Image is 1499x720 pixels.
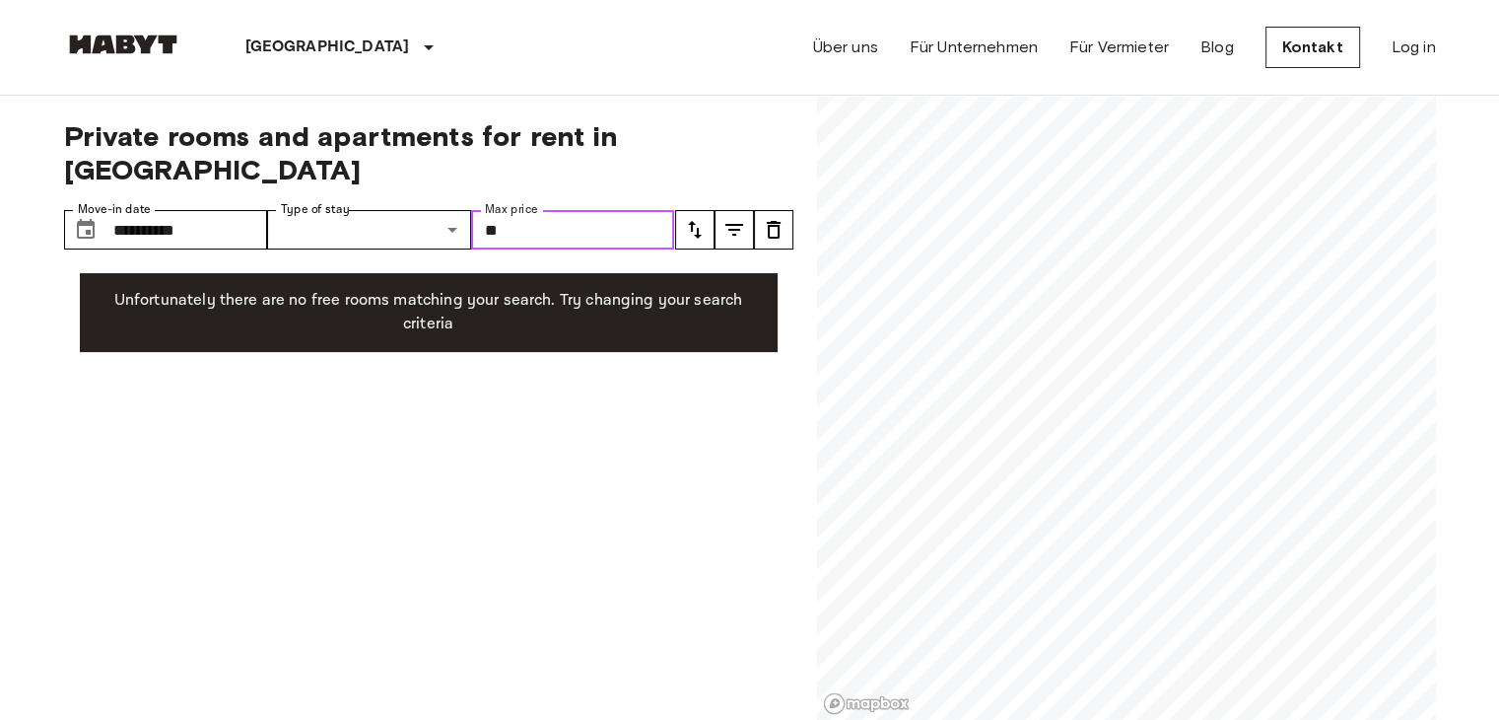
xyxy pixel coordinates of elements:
[754,210,793,250] button: tune
[64,35,182,54] img: Habyt
[813,36,878,59] a: Über uns
[1069,36,1169,59] a: Für Vermieter
[64,119,793,186] span: Private rooms and apartments for rent in [GEOGRAPHIC_DATA]
[910,36,1038,59] a: Für Unternehmen
[485,201,538,218] label: Max price
[715,210,754,250] button: tune
[78,201,151,218] label: Move-in date
[1392,36,1436,59] a: Log in
[823,692,910,715] a: Mapbox logo
[675,210,715,250] button: tune
[281,201,350,218] label: Type of stay
[96,289,762,336] p: Unfortunately there are no free rooms matching your search. Try changing your search criteria
[1265,27,1360,68] a: Kontakt
[245,36,410,59] p: [GEOGRAPHIC_DATA]
[66,210,105,250] button: Choose date, selected date is 30 Sep 2025
[1200,36,1234,59] a: Blog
